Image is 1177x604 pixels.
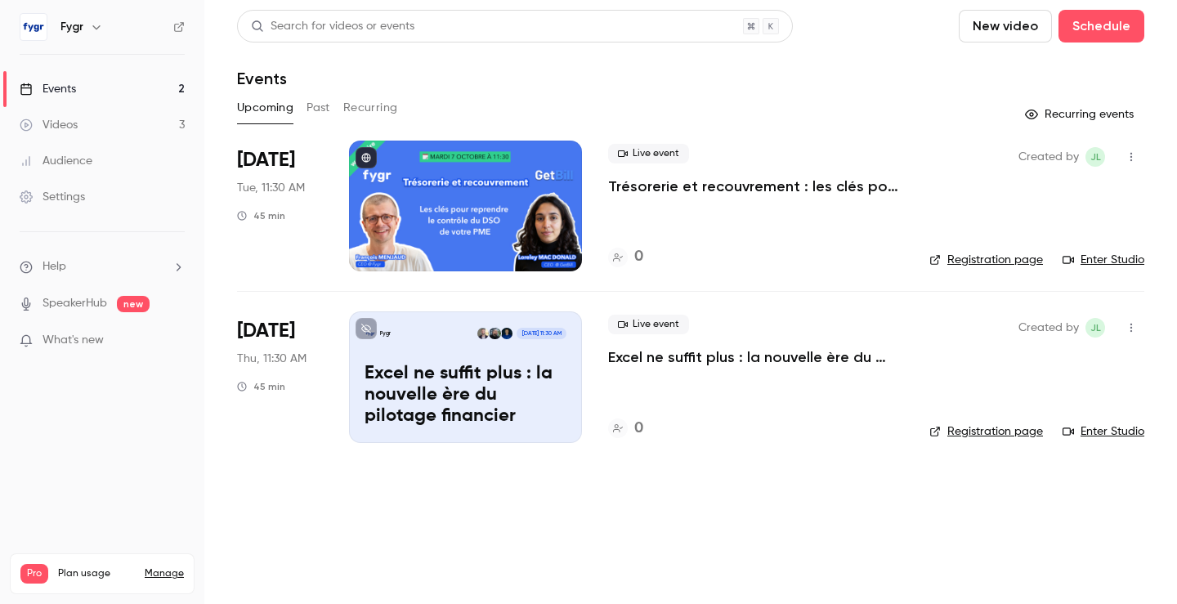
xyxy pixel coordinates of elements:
span: Live event [608,315,689,334]
span: Tue, 11:30 AM [237,180,305,196]
span: Created by [1018,147,1079,167]
img: Jonathan Khalfa [489,328,500,339]
a: Excel ne suffit plus : la nouvelle ère du pilotage financierFygrFrançois MenjaudJonathan KhalfaTh... [349,311,582,442]
a: Excel ne suffit plus : la nouvelle ère du pilotage financier [608,347,903,367]
span: Live event [608,144,689,163]
img: Thomas Gazquez [477,328,489,339]
img: François Menjaud [501,328,512,339]
span: Julie le Blanc [1085,318,1105,338]
img: Fygr [20,14,47,40]
span: [DATE] 11:30 AM [517,328,566,339]
p: Excel ne suffit plus : la nouvelle ère du pilotage financier [365,364,566,427]
span: new [117,296,150,312]
button: New video [959,10,1052,43]
div: Videos [20,117,78,133]
a: Trésorerie et recouvrement : les clés pour reprendre le contrôle du DSO de votre PME [608,177,903,196]
button: Upcoming [237,95,293,121]
a: Enter Studio [1063,423,1144,440]
button: Past [307,95,330,121]
span: [DATE] [237,318,295,344]
span: [DATE] [237,147,295,173]
div: Search for videos or events [251,18,414,35]
span: What's new [43,332,104,349]
button: Recurring events [1018,101,1144,128]
div: Oct 23 Thu, 11:30 AM (Europe/Paris) [237,311,323,442]
a: Manage [145,567,184,580]
div: 45 min [237,209,285,222]
span: Jl [1090,147,1101,167]
h6: Fygr [60,19,83,35]
h4: 0 [634,246,643,268]
p: Fygr [380,329,391,338]
h1: Events [237,69,287,88]
a: 0 [608,418,643,440]
span: Thu, 11:30 AM [237,351,307,367]
div: Settings [20,189,85,205]
div: Events [20,81,76,97]
div: Audience [20,153,92,169]
h4: 0 [634,418,643,440]
a: Registration page [929,252,1043,268]
div: 45 min [237,380,285,393]
button: Recurring [343,95,398,121]
span: Julie le Blanc [1085,147,1105,167]
span: Plan usage [58,567,135,580]
a: 0 [608,246,643,268]
span: Pro [20,564,48,584]
span: Created by [1018,318,1079,338]
div: Oct 7 Tue, 11:30 AM (Europe/Paris) [237,141,323,271]
li: help-dropdown-opener [20,258,185,275]
span: Jl [1090,318,1101,338]
a: SpeakerHub [43,295,107,312]
button: Schedule [1058,10,1144,43]
a: Enter Studio [1063,252,1144,268]
a: Registration page [929,423,1043,440]
span: Help [43,258,66,275]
